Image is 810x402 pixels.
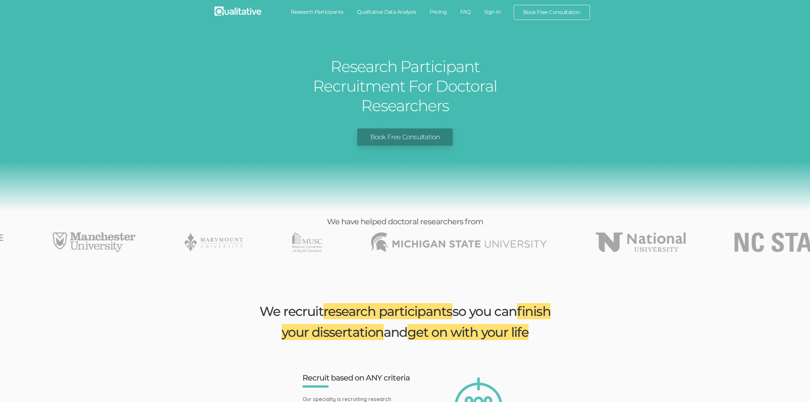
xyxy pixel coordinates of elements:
[185,232,243,252] li: 20 of 49
[371,232,547,252] li: 22 of 49
[596,232,686,252] img: National University
[52,232,136,252] li: 19 of 49
[477,5,508,19] a: Sign In
[249,217,562,226] h3: We have helped doctoral researchers from
[407,324,528,340] span: get on with your life
[214,7,261,16] img: Qualitative
[350,5,423,19] a: Qualitative Data Analysis
[283,57,527,115] h1: Research Participant Recruitment For Doctoral Researchers
[292,232,322,252] img: Medical University of South Carolina
[453,5,477,19] a: FAQ
[357,128,453,146] a: Book Free Consultation
[423,5,453,19] a: Pricing
[596,232,686,252] li: 23 of 49
[282,303,551,340] span: finish your dissertation
[292,232,322,252] li: 21 of 49
[185,232,243,252] img: Marymount University
[514,5,590,20] a: Book Free Consultation
[52,232,136,252] img: Manchester University
[323,303,452,319] span: research participants
[284,5,350,19] a: Research Participants
[254,301,557,343] h2: We recruit so you can and
[302,374,417,382] h3: Recruit based on ANY criteria
[371,232,547,252] img: Michigan State University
